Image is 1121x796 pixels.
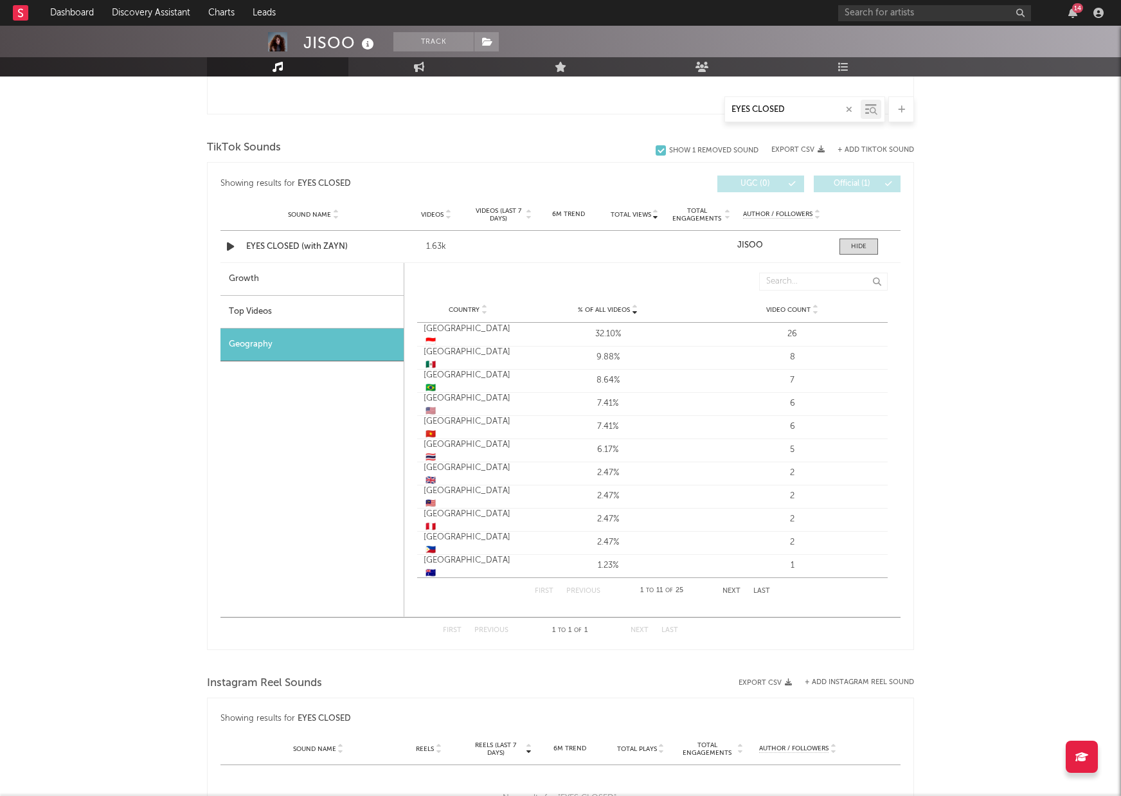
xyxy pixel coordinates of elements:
span: 🇵🇪 [426,523,436,531]
div: 2.47% [519,536,697,549]
input: Search by song name or URL [725,105,861,115]
div: 2 [703,536,881,549]
button: Track [393,32,474,51]
div: JISOO [303,32,377,53]
button: Export CSV [771,146,825,154]
span: to [558,628,566,633]
strong: JISOO [737,241,763,249]
button: Previous [474,627,508,634]
div: 5 [703,444,881,457]
div: 7 [703,374,881,387]
div: 6M Trend [539,210,598,219]
button: First [443,627,462,634]
div: 1 [703,559,881,572]
span: Total Engagements [671,207,723,222]
div: 2 [703,467,881,480]
div: 14 [1072,3,1083,13]
div: [GEOGRAPHIC_DATA] [424,439,512,464]
button: Official(1) [814,176,901,192]
span: Official ( 1 ) [822,180,881,188]
span: 🇻🇳 [426,430,436,439]
input: Search... [759,273,888,291]
a: EYES CLOSED (with ZAYN) [246,240,381,253]
div: 8.64% [519,374,697,387]
div: Show 1 Removed Sound [669,147,758,155]
div: 1.63k [406,240,466,253]
span: of [665,588,673,593]
span: Sound Name [288,211,331,219]
div: 7.41% [519,421,697,433]
div: 1 11 25 [626,583,697,599]
div: 32.10% [519,328,697,341]
div: 2.47% [519,490,697,503]
div: Growth [220,263,404,296]
div: 6M Trend [538,744,602,754]
span: Total Plays [617,745,657,753]
div: 1.23% [519,559,697,572]
span: 🇧🇷 [426,384,436,392]
div: [GEOGRAPHIC_DATA] [424,508,512,533]
div: 1 1 1 [534,623,605,638]
span: Total Engagements [679,741,736,757]
span: 🇲🇽 [426,361,436,369]
div: [GEOGRAPHIC_DATA] [424,485,512,510]
div: [GEOGRAPHIC_DATA] [424,531,512,556]
button: Last [753,588,770,595]
button: Next [631,627,649,634]
div: 26 [703,328,881,341]
div: + Add Instagram Reel Sound [792,679,914,686]
span: 🇬🇧 [426,476,436,485]
button: Last [661,627,678,634]
button: + Add Instagram Reel Sound [805,679,914,686]
button: UGC(0) [717,176,804,192]
span: Video Count [766,306,811,314]
input: Search for artists [838,5,1031,21]
span: TikTok Sounds [207,140,281,156]
span: Instagram Reel Sounds [207,676,322,691]
span: of [574,628,582,633]
button: Export CSV [739,679,792,687]
div: 9.88% [519,351,697,364]
button: First [535,588,553,595]
div: 7.41% [519,397,697,410]
span: Total Views [611,211,651,219]
div: Showing results for [220,711,901,727]
span: Author / Followers [759,745,829,753]
div: Top Videos [220,296,404,329]
span: 🇦🇺 [426,569,436,577]
div: 2.47% [519,467,697,480]
span: Videos (last 7 days) [472,207,525,222]
span: UGC ( 0 ) [726,180,785,188]
button: + Add TikTok Sound [838,147,914,154]
div: [GEOGRAPHIC_DATA] [424,462,512,487]
span: Author / Followers [743,210,812,219]
div: [GEOGRAPHIC_DATA] [424,346,512,371]
span: 🇲🇾 [426,500,436,508]
div: Geography [220,329,404,361]
div: [GEOGRAPHIC_DATA] [424,323,512,348]
a: JISOO [737,241,827,250]
span: 🇹🇭 [426,453,436,462]
span: to [646,588,654,593]
span: Reels (last 7 days) [467,741,524,757]
button: 14 [1068,8,1077,18]
div: 8 [703,351,881,364]
div: EYES CLOSED [298,176,351,192]
div: 2 [703,513,881,526]
div: Showing results for [220,176,560,192]
div: [GEOGRAPHIC_DATA] [424,369,512,394]
div: 6 [703,397,881,410]
div: EYES CLOSED [298,711,351,727]
span: Videos [421,211,444,219]
div: [GEOGRAPHIC_DATA] [424,554,512,579]
button: + Add TikTok Sound [825,147,914,154]
span: 🇮🇩 [426,338,436,346]
div: 2.47% [519,513,697,526]
div: 6.17% [519,444,697,457]
div: [GEOGRAPHIC_DATA] [424,415,512,440]
div: 2 [703,490,881,503]
span: 🇺🇸 [426,407,436,415]
span: Sound Name [293,745,336,753]
span: % of all Videos [578,306,630,314]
